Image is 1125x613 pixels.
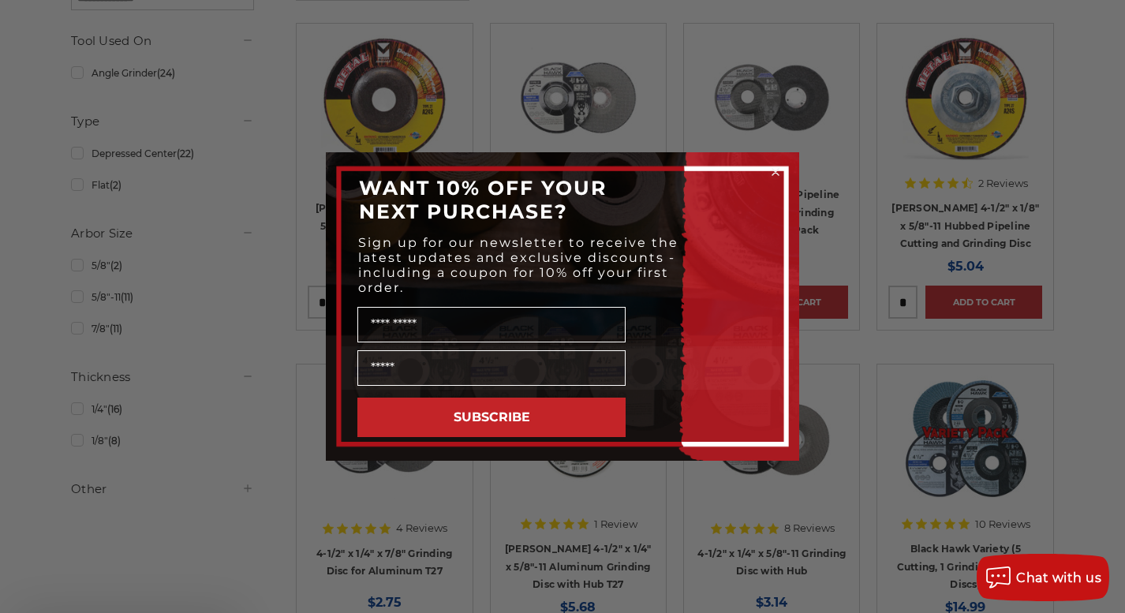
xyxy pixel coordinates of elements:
[358,235,678,295] span: Sign up for our newsletter to receive the latest updates and exclusive discounts - including a co...
[357,350,626,386] input: Email
[359,176,607,223] span: WANT 10% OFF YOUR NEXT PURCHASE?
[768,164,783,180] button: Close dialog
[357,398,626,437] button: SUBSCRIBE
[977,554,1109,601] button: Chat with us
[1016,570,1101,585] span: Chat with us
